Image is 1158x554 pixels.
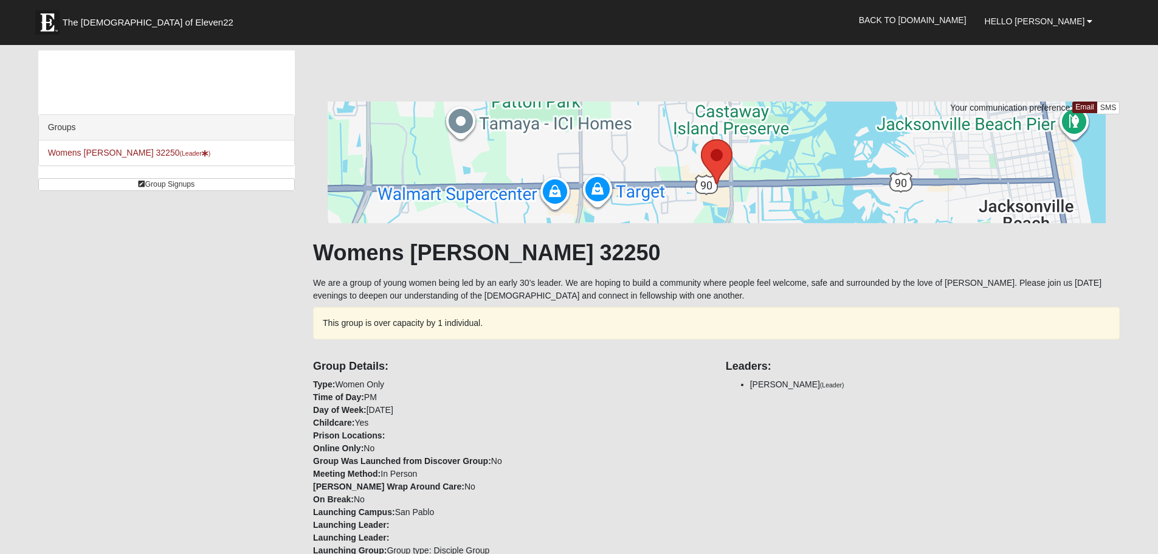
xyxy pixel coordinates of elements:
span: The [DEMOGRAPHIC_DATA] of Eleven22 [63,16,233,29]
li: [PERSON_NAME] [750,378,1120,391]
strong: Online Only: [313,443,364,453]
strong: Launching Campus: [313,507,395,517]
a: Back to [DOMAIN_NAME] [850,5,976,35]
a: Womens [PERSON_NAME] 32250(Leader) [48,148,211,158]
div: Groups [39,115,294,140]
strong: Childcare: [313,418,354,428]
a: Group Signups [38,178,295,191]
strong: On Break: [313,494,354,504]
strong: Meeting Method: [313,469,381,479]
h4: Group Details: [313,360,708,373]
strong: Launching Leader: [313,520,389,530]
small: (Leader) [820,381,844,389]
span: Your communication preference: [950,103,1072,113]
strong: [PERSON_NAME] Wrap Around Care: [313,482,464,491]
img: Eleven22 logo [35,10,60,35]
small: (Leader ) [179,150,210,157]
a: The [DEMOGRAPHIC_DATA] of Eleven22 [29,4,272,35]
strong: Prison Locations: [313,431,385,440]
a: SMS [1097,102,1120,114]
a: Email [1072,102,1097,113]
strong: Time of Day: [313,392,364,402]
h1: Womens [PERSON_NAME] 32250 [313,240,1120,266]
span: Hello [PERSON_NAME] [985,16,1085,26]
div: This group is over capacity by 1 individual. [313,307,1120,339]
strong: Day of Week: [313,405,367,415]
a: Hello [PERSON_NAME] [976,6,1102,36]
h4: Leaders: [726,360,1120,373]
strong: Group Was Launched from Discover Group: [313,456,491,466]
strong: Type: [313,379,335,389]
